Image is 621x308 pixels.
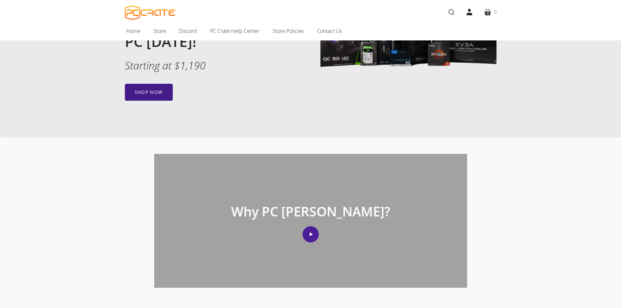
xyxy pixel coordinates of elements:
span: Store [154,27,166,35]
span: Discord [179,27,197,35]
a: Shop now [125,84,173,101]
a: PC CRATE [125,5,175,20]
p: Why PC [PERSON_NAME]? [231,203,390,220]
a: Home [120,24,147,38]
a: Discord [172,24,203,38]
h2: Learn to build a gaming PC [DATE]! [125,15,301,51]
nav: Main navigation [115,24,506,40]
span: 0 [494,8,496,15]
section: video [144,138,477,304]
span: Home [126,27,140,35]
a: Store Policies [266,24,310,38]
a: Contact Us [310,24,348,38]
span: Store Policies [273,27,304,35]
a: Store [147,24,172,38]
span: PC Crate Help Center [210,27,259,35]
em: Starting at $1,190 [125,58,206,72]
button: Play video [303,226,319,242]
span: Contact Us [317,27,342,35]
a: PC Crate Help Center [203,24,266,38]
a: 0 [479,3,502,21]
